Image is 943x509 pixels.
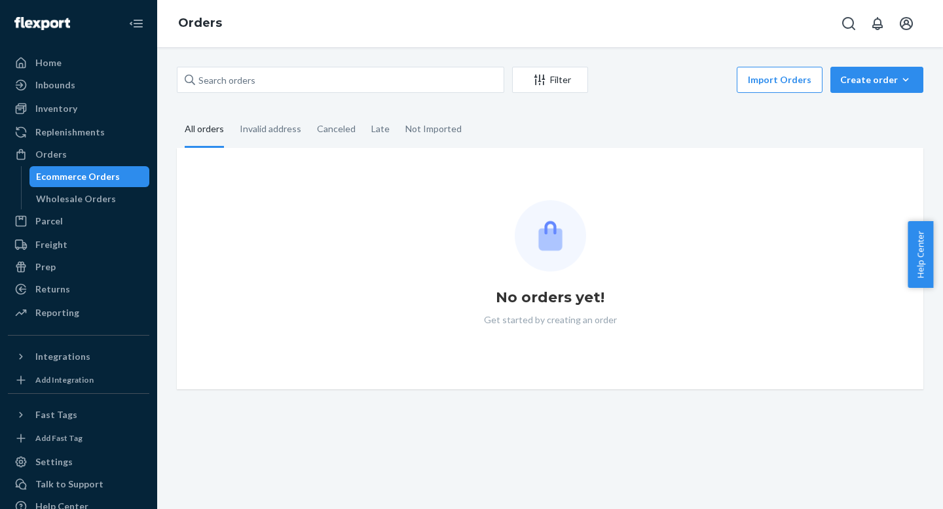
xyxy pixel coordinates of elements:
[35,260,56,273] div: Prep
[8,211,149,232] a: Parcel
[35,350,90,363] div: Integrations
[8,256,149,277] a: Prep
[35,126,105,139] div: Replenishments
[8,372,149,388] a: Add Integration
[8,98,149,119] a: Inventory
[484,313,617,326] p: Get started by creating an order
[29,166,150,187] a: Ecommerce Orders
[317,112,356,146] div: Canceled
[36,170,120,183] div: Ecommerce Orders
[908,221,933,288] button: Help Center
[35,238,67,251] div: Freight
[35,306,79,319] div: Reporting
[178,16,222,30] a: Orders
[8,302,149,323] a: Reporting
[496,287,604,308] h1: No orders yet!
[35,102,77,115] div: Inventory
[8,451,149,472] a: Settings
[737,67,823,93] button: Import Orders
[864,10,891,37] button: Open notifications
[35,432,83,444] div: Add Fast Tag
[168,5,232,43] ol: breadcrumbs
[8,346,149,367] button: Integrations
[8,404,149,425] button: Fast Tags
[35,455,73,468] div: Settings
[14,17,70,30] img: Flexport logo
[8,430,149,446] a: Add Fast Tag
[35,374,94,385] div: Add Integration
[8,75,149,96] a: Inbounds
[240,112,301,146] div: Invalid address
[513,73,587,86] div: Filter
[35,215,63,228] div: Parcel
[177,67,504,93] input: Search orders
[35,79,75,92] div: Inbounds
[35,478,103,491] div: Talk to Support
[35,283,70,296] div: Returns
[35,408,77,421] div: Fast Tags
[123,10,149,37] button: Close Navigation
[8,144,149,165] a: Orders
[515,200,586,272] img: Empty list
[830,67,923,93] button: Create order
[8,234,149,255] a: Freight
[371,112,390,146] div: Late
[8,279,149,300] a: Returns
[893,10,919,37] button: Open account menu
[8,474,149,495] button: Talk to Support
[185,112,224,148] div: All orders
[35,56,62,69] div: Home
[405,112,462,146] div: Not Imported
[8,52,149,73] a: Home
[29,188,150,209] a: Wholesale Orders
[836,10,862,37] button: Open Search Box
[35,148,67,161] div: Orders
[36,192,116,205] div: Wholesale Orders
[840,73,914,86] div: Create order
[8,122,149,143] a: Replenishments
[512,67,588,93] button: Filter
